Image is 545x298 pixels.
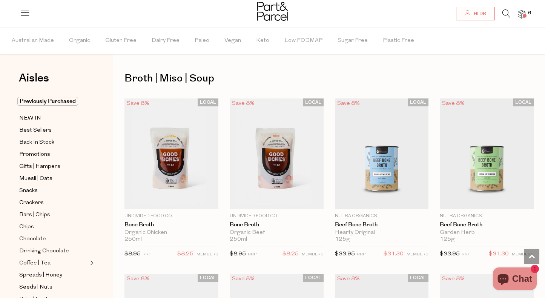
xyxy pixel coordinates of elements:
a: Bone Broth [230,221,324,228]
img: Bone Broth [124,98,218,209]
div: Save 8% [124,98,152,109]
span: LOCAL [303,98,324,106]
a: Drinking Chocolate [19,246,88,256]
button: Expand/Collapse Coffee | Tea [88,258,94,267]
div: Save 8% [230,274,257,284]
div: Garden Herb [440,229,534,236]
a: Beef Bone Broth [440,221,534,228]
span: Low FODMAP [284,28,322,54]
span: $8.95 [230,251,246,257]
span: Previously Purchased [17,97,78,106]
inbox-online-store-chat: Shopify online store chat [491,267,539,292]
span: Hi DR [472,11,486,17]
small: RRP [357,252,365,257]
small: RRP [462,252,470,257]
a: Previously Purchased [19,97,88,106]
a: Beef Bone Broth [335,221,429,228]
span: $8.25 [282,249,299,259]
span: LOCAL [513,98,534,106]
div: Save 8% [440,274,467,284]
small: MEMBERS [512,252,534,257]
span: $33.95 [440,251,460,257]
a: Muesli | Oats [19,174,88,183]
img: Part&Parcel [257,2,288,21]
span: LOCAL [408,274,428,282]
p: Nutra Organics [335,213,429,220]
a: Crackers [19,198,88,207]
a: NEW IN [19,114,88,123]
a: Seeds | Nuts [19,283,88,292]
a: Bone Broth [124,221,218,228]
span: $31.30 [489,249,509,259]
span: Aisles [19,70,49,86]
span: Chips [19,223,34,232]
a: Chocolate [19,234,88,244]
a: Chips [19,222,88,232]
a: Snacks [19,186,88,195]
a: Spreads | Honey [19,270,88,280]
span: 6 [526,10,533,17]
a: Hi DR [456,7,495,20]
a: Bars | Chips [19,210,88,220]
span: LOCAL [198,98,218,106]
span: Dairy Free [152,28,180,54]
span: Back In Stock [19,138,54,147]
span: Coffee | Tea [19,259,51,268]
span: 125g [335,236,350,243]
h1: Broth | Miso | Soup [124,70,534,87]
span: Chocolate [19,235,46,244]
div: Save 8% [124,274,152,284]
a: Best Sellers [19,126,88,135]
span: Best Sellers [19,126,52,135]
span: Keto [256,28,269,54]
span: Snacks [19,186,38,195]
small: RRP [248,252,256,257]
span: LOCAL [303,274,324,282]
span: Seeds | Nuts [19,283,52,292]
span: $8.25 [177,249,193,259]
span: Australian Made [12,28,54,54]
img: Bone Broth [230,98,324,209]
small: MEMBERS [407,252,428,257]
span: Muesli | Oats [19,174,52,183]
a: Aisles [19,72,49,91]
a: Back In Stock [19,138,88,147]
span: Drinking Chocolate [19,247,69,256]
span: Promotions [19,150,50,159]
span: Bars | Chips [19,210,50,220]
span: $31.30 [384,249,404,259]
span: Plastic Free [383,28,414,54]
span: Gluten Free [105,28,137,54]
span: NEW IN [19,114,41,123]
small: MEMBERS [197,252,218,257]
a: Gifts | Hampers [19,162,88,171]
div: Organic Chicken [124,229,218,236]
span: 125g [440,236,455,243]
small: MEMBERS [302,252,324,257]
span: 250ml [230,236,247,243]
span: $33.95 [335,251,355,257]
span: LOCAL [198,274,218,282]
small: RRP [143,252,151,257]
span: Organic [69,28,90,54]
div: Organic Beef [230,229,324,236]
div: Save 8% [335,98,362,109]
img: Beef Bone Broth [440,98,534,209]
p: Undivided Food Co. [124,213,218,220]
div: Save 8% [440,98,467,109]
span: Sugar Free [338,28,368,54]
span: Gifts | Hampers [19,162,60,171]
span: Vegan [224,28,241,54]
a: Promotions [19,150,88,159]
p: Nutra Organics [440,213,534,220]
img: Beef Bone Broth [335,98,429,209]
div: Hearty Original [335,229,429,236]
span: 250ml [124,236,142,243]
span: LOCAL [408,98,428,106]
span: Spreads | Honey [19,271,62,280]
div: Save 8% [335,274,362,284]
p: Undivided Food Co. [230,213,324,220]
div: Save 8% [230,98,257,109]
a: 6 [518,10,525,18]
span: $8.95 [124,251,141,257]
